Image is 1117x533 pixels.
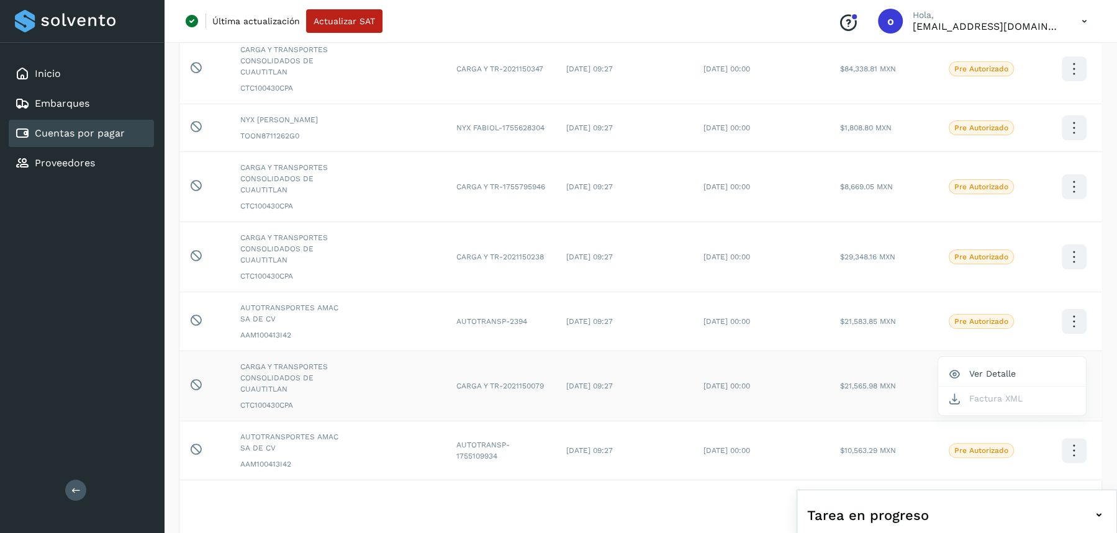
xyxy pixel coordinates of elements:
[807,505,929,526] span: Tarea en progreso
[9,60,154,87] div: Inicio
[9,150,154,177] div: Proveedores
[9,90,154,117] div: Embarques
[9,120,154,147] div: Cuentas por pagar
[35,127,125,139] a: Cuentas por pagar
[35,157,95,169] a: Proveedores
[938,387,1086,410] button: Factura XML
[35,68,61,79] a: Inicio
[938,362,1086,386] button: Ver Detalle
[35,97,89,109] a: Embarques
[807,500,1106,530] div: Tarea en progreso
